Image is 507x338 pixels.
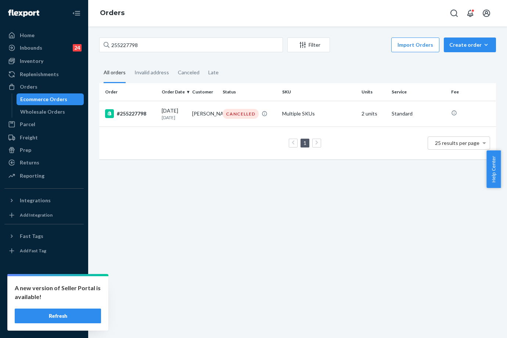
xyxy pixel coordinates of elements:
[4,245,84,257] a: Add Fast Tag
[486,150,501,188] button: Help Center
[4,144,84,156] a: Prep
[223,109,259,119] div: CANCELLED
[4,29,84,41] a: Home
[104,63,126,83] div: All orders
[287,38,330,52] button: Filter
[20,172,44,179] div: Reporting
[4,305,84,317] a: Help Center
[479,6,494,21] button: Open account menu
[20,159,39,166] div: Returns
[73,44,82,51] div: 24
[15,284,101,301] p: A new version of Seller Portal is available!
[20,134,38,141] div: Freight
[4,118,84,130] a: Parcel
[8,10,39,17] img: Flexport logo
[359,101,389,127] td: 2 units
[4,230,84,242] button: Fast Tags
[99,83,159,101] th: Order
[4,81,84,93] a: Orders
[4,209,84,221] a: Add Integration
[20,83,37,90] div: Orders
[220,83,279,101] th: Status
[134,63,169,82] div: Invalid address
[20,44,42,51] div: Inbounds
[17,106,84,118] a: Wholesale Orders
[20,212,53,218] div: Add Integration
[20,96,67,103] div: Ecommerce Orders
[20,232,43,240] div: Fast Tags
[192,89,217,95] div: Customer
[20,146,31,154] div: Prep
[20,121,35,128] div: Parcel
[99,38,283,52] input: Search orders
[189,101,220,127] td: [PERSON_NAME]
[17,93,84,105] a: Ecommerce Orders
[288,41,330,49] div: Filter
[4,195,84,206] button: Integrations
[448,83,496,101] th: Fee
[162,114,186,121] p: [DATE]
[302,140,308,146] a: Page 1 is your current page
[4,280,84,292] a: Settings
[392,110,445,117] p: Standard
[389,83,448,101] th: Service
[4,132,84,143] a: Freight
[162,107,186,121] div: [DATE]
[359,83,389,101] th: Units
[435,140,479,146] span: 25 results per page
[15,309,101,323] button: Refresh
[391,38,439,52] button: Import Orders
[159,83,189,101] th: Order Date
[4,68,84,80] a: Replenishments
[20,57,43,65] div: Inventory
[4,55,84,67] a: Inventory
[20,108,65,115] div: Wholesale Orders
[463,6,478,21] button: Open notifications
[444,38,496,52] button: Create order
[20,71,59,78] div: Replenishments
[4,42,84,54] a: Inbounds24
[208,63,219,82] div: Late
[100,9,125,17] a: Orders
[105,109,156,118] div: #255227798
[449,41,490,49] div: Create order
[69,6,84,21] button: Close Navigation
[20,248,46,254] div: Add Fast Tag
[279,101,359,127] td: Multiple SKUs
[178,63,199,82] div: Canceled
[4,157,84,168] a: Returns
[4,292,84,304] a: Talk to Support
[447,6,461,21] button: Open Search Box
[4,317,84,329] button: Give Feedback
[94,3,130,24] ol: breadcrumbs
[4,170,84,182] a: Reporting
[279,83,359,101] th: SKU
[20,197,51,204] div: Integrations
[20,32,35,39] div: Home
